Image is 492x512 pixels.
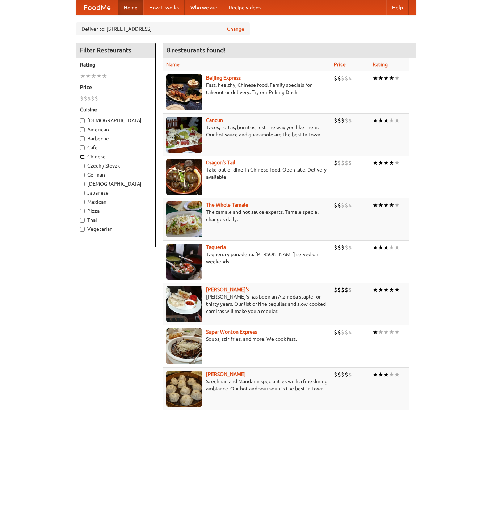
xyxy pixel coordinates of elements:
[87,94,91,102] li: $
[84,94,87,102] li: $
[166,159,202,195] img: dragon.jpg
[378,201,383,209] li: ★
[80,136,85,141] input: Barbecue
[91,72,96,80] li: ★
[373,286,378,294] li: ★
[80,209,85,213] input: Pizza
[373,328,378,336] li: ★
[334,159,337,167] li: $
[80,200,85,204] input: Mexican
[80,180,152,187] label: [DEMOGRAPHIC_DATA]
[166,62,180,67] a: Name
[383,286,389,294] li: ★
[334,201,337,209] li: $
[389,201,394,209] li: ★
[389,328,394,336] li: ★
[348,328,352,336] li: $
[383,74,389,82] li: ★
[166,328,202,364] img: superwonton.jpg
[389,286,394,294] li: ★
[206,117,223,123] a: Cancun
[227,25,244,33] a: Change
[389,159,394,167] li: ★
[80,118,85,123] input: [DEMOGRAPHIC_DATA]
[166,201,202,237] img: wholetamale.jpg
[206,287,249,292] a: [PERSON_NAME]'s
[378,244,383,251] li: ★
[85,72,91,80] li: ★
[334,244,337,251] li: $
[80,171,152,178] label: German
[378,286,383,294] li: ★
[348,159,352,167] li: $
[394,328,400,336] li: ★
[80,145,85,150] input: Cafe
[373,371,378,378] li: ★
[373,159,378,167] li: ★
[341,201,345,209] li: $
[76,43,155,58] h4: Filter Restaurants
[394,117,400,124] li: ★
[166,74,202,110] img: beijing.jpg
[334,117,337,124] li: $
[166,335,328,343] p: Soups, stir-fries, and more. We cook fast.
[373,62,388,67] a: Rating
[80,153,152,160] label: Chinese
[185,0,223,15] a: Who we are
[345,244,348,251] li: $
[341,328,345,336] li: $
[345,117,348,124] li: $
[337,371,341,378] li: $
[166,117,202,153] img: cancun.jpg
[341,117,345,124] li: $
[206,371,246,377] a: [PERSON_NAME]
[80,127,85,132] input: American
[378,159,383,167] li: ★
[383,159,389,167] li: ★
[80,106,152,113] h5: Cuisine
[394,371,400,378] li: ★
[348,117,352,124] li: $
[80,225,152,233] label: Vegetarian
[394,74,400,82] li: ★
[337,201,341,209] li: $
[96,72,102,80] li: ★
[206,160,235,165] a: Dragon's Tail
[378,117,383,124] li: ★
[341,74,345,82] li: $
[383,328,389,336] li: ★
[206,329,257,335] a: Super Wonton Express
[166,293,328,315] p: [PERSON_NAME]'s has been an Alameda staple for thirty years. Our list of fine tequilas and slow-c...
[341,286,345,294] li: $
[206,244,226,250] b: Taqueria
[348,286,352,294] li: $
[334,286,337,294] li: $
[102,72,107,80] li: ★
[337,286,341,294] li: $
[166,371,202,407] img: shandong.jpg
[80,94,84,102] li: $
[334,328,337,336] li: $
[348,371,352,378] li: $
[80,189,152,196] label: Japanese
[80,227,85,232] input: Vegetarian
[334,74,337,82] li: $
[206,202,248,208] a: The Whole Tamale
[341,244,345,251] li: $
[80,191,85,195] input: Japanese
[80,144,152,151] label: Cafe
[91,94,94,102] li: $
[223,0,266,15] a: Recipe videos
[337,159,341,167] li: $
[389,117,394,124] li: ★
[394,201,400,209] li: ★
[80,218,85,223] input: Thai
[80,72,85,80] li: ★
[76,22,250,35] div: Deliver to: [STREET_ADDRESS]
